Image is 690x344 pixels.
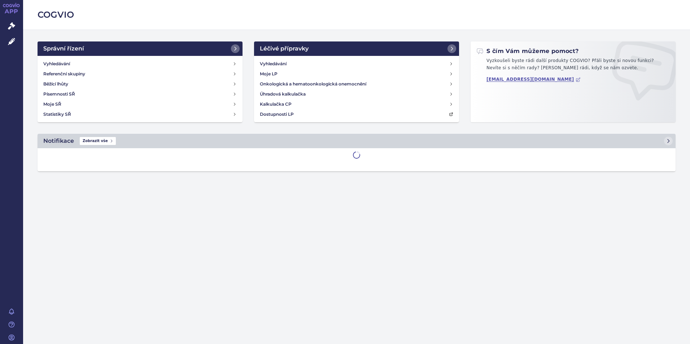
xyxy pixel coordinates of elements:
[257,109,456,119] a: Dostupnosti LP
[476,57,670,74] p: Vyzkoušeli byste rádi další produkty COGVIO? Přáli byste si novou funkci? Nevíte si s něčím rady?...
[80,137,116,145] span: Zobrazit vše
[40,89,240,99] a: Písemnosti SŘ
[260,101,292,108] h4: Kalkulačka CP
[43,80,68,88] h4: Běžící lhůty
[40,109,240,119] a: Statistiky SŘ
[257,99,456,109] a: Kalkulačka CP
[257,59,456,69] a: Vyhledávání
[43,44,84,53] h2: Správní řízení
[38,41,243,56] a: Správní řízení
[40,69,240,79] a: Referenční skupiny
[260,111,294,118] h4: Dostupnosti LP
[260,91,306,98] h4: Úhradová kalkulačka
[43,70,85,78] h4: Referenční skupiny
[43,137,74,145] h2: Notifikace
[43,91,75,98] h4: Písemnosti SŘ
[38,134,676,148] a: NotifikaceZobrazit vše
[260,44,309,53] h2: Léčivé přípravky
[257,89,456,99] a: Úhradová kalkulačka
[40,79,240,89] a: Běžící lhůty
[40,99,240,109] a: Moje SŘ
[43,111,71,118] h4: Statistiky SŘ
[476,47,579,55] h2: S čím Vám můžeme pomoct?
[257,79,456,89] a: Onkologická a hematoonkologická onemocnění
[254,41,459,56] a: Léčivé přípravky
[486,77,581,82] a: [EMAIL_ADDRESS][DOMAIN_NAME]
[257,69,456,79] a: Moje LP
[40,59,240,69] a: Vyhledávání
[260,60,287,67] h4: Vyhledávání
[260,70,278,78] h4: Moje LP
[43,60,70,67] h4: Vyhledávání
[38,9,676,21] h2: COGVIO
[43,101,61,108] h4: Moje SŘ
[260,80,366,88] h4: Onkologická a hematoonkologická onemocnění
